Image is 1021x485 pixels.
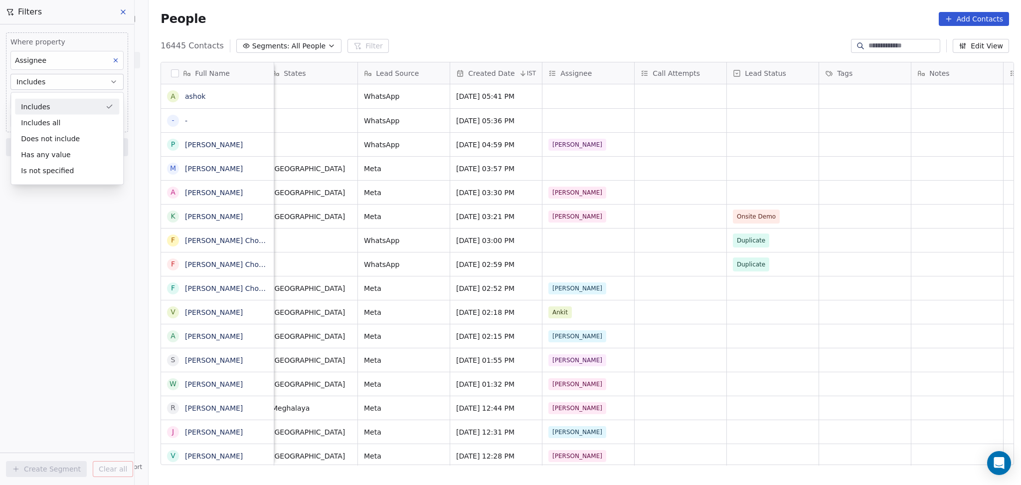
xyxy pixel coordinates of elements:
[364,283,444,293] span: Meta
[272,164,351,174] span: [GEOGRAPHIC_DATA]
[171,355,175,365] div: S
[185,117,187,125] a: -
[456,331,536,341] span: [DATE] 02:15 PM
[161,40,224,52] span: 16445 Contacts
[170,331,175,341] div: A
[364,331,444,341] span: Meta
[185,380,243,388] a: [PERSON_NAME]
[185,213,243,221] a: [PERSON_NAME]
[185,404,243,412] a: [PERSON_NAME]
[185,284,274,292] a: [PERSON_NAME] Chotliya
[456,188,536,198] span: [DATE] 03:30 PM
[548,330,606,342] span: [PERSON_NAME]
[376,68,419,78] span: Lead Source
[456,91,536,101] span: [DATE] 05:41 PM
[185,260,274,268] a: [PERSON_NAME] Chotliya
[527,69,536,77] span: IST
[15,131,119,147] div: Does not include
[819,62,911,84] div: Tags
[170,379,176,389] div: W
[170,403,175,413] div: R
[548,139,606,151] span: [PERSON_NAME]
[15,147,119,163] div: Has any value
[15,99,119,115] div: Includes
[272,379,351,389] span: [GEOGRAPHIC_DATA]
[548,282,606,294] span: [PERSON_NAME]
[911,62,1003,84] div: Notes
[364,164,444,174] span: Meta
[195,68,230,78] span: Full Name
[456,212,536,222] span: [DATE] 03:21 PM
[272,307,351,317] span: [GEOGRAPHIC_DATA]
[456,259,536,269] span: [DATE] 02:59 PM
[11,99,123,179] div: Suggestions
[170,187,175,198] div: A
[171,283,175,293] div: F
[266,62,357,84] div: States
[161,84,274,466] div: grid
[548,354,606,366] span: [PERSON_NAME]
[548,306,572,318] span: Ankit
[548,378,606,390] span: [PERSON_NAME]
[456,283,536,293] span: [DATE] 02:52 PM
[548,426,606,438] span: [PERSON_NAME]
[364,91,444,101] span: WhatsApp
[272,427,351,437] span: [GEOGRAPHIC_DATA]
[272,403,351,413] span: Meghalaya
[161,11,206,26] span: People
[15,115,119,131] div: Includes all
[364,236,444,245] span: WhatsApp
[15,163,119,179] div: Is not specified
[456,355,536,365] span: [DATE] 01:55 PM
[358,62,450,84] div: Lead Source
[837,68,852,78] span: Tags
[364,355,444,365] span: Meta
[185,332,243,340] a: [PERSON_NAME]
[468,68,514,78] span: Created Date
[364,212,444,222] span: Meta
[364,379,444,389] span: Meta
[364,140,444,150] span: WhatsApp
[456,451,536,461] span: [DATE] 12:28 PM
[170,307,175,317] div: V
[292,41,326,51] span: All People
[560,68,592,78] span: Assignee
[364,451,444,461] span: Meta
[185,356,243,364] a: [PERSON_NAME]
[347,39,389,53] button: Filter
[364,116,444,126] span: WhatsApp
[456,403,536,413] span: [DATE] 12:44 PM
[456,140,536,150] span: [DATE] 04:59 PM
[272,451,351,461] span: [GEOGRAPHIC_DATA]
[456,379,536,389] span: [DATE] 01:32 PM
[172,427,174,437] div: J
[171,211,175,222] div: K
[548,450,606,462] span: [PERSON_NAME]
[272,212,351,222] span: [GEOGRAPHIC_DATA]
[170,163,176,174] div: M
[185,308,243,316] a: [PERSON_NAME]
[364,307,444,317] span: Meta
[456,164,536,174] span: [DATE] 03:57 PM
[171,139,175,150] div: P
[185,428,243,436] a: [PERSON_NAME]
[185,92,205,100] a: ashok
[252,41,290,51] span: Segments:
[185,237,274,244] a: [PERSON_NAME] Chotliya
[272,331,351,341] span: [GEOGRAPHIC_DATA]
[364,403,444,413] span: Meta
[548,187,606,199] span: [PERSON_NAME]
[548,402,606,414] span: [PERSON_NAME]
[171,259,175,269] div: F
[170,91,175,102] div: a
[272,188,351,198] span: [GEOGRAPHIC_DATA]
[450,62,542,84] div: Created DateIST
[272,355,351,365] span: [GEOGRAPHIC_DATA]
[653,68,700,78] span: Call Attempts
[185,452,243,460] a: [PERSON_NAME]
[456,427,536,437] span: [DATE] 12:31 PM
[364,188,444,198] span: Meta
[456,307,536,317] span: [DATE] 02:18 PM
[548,211,606,223] span: [PERSON_NAME]
[364,427,444,437] span: Meta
